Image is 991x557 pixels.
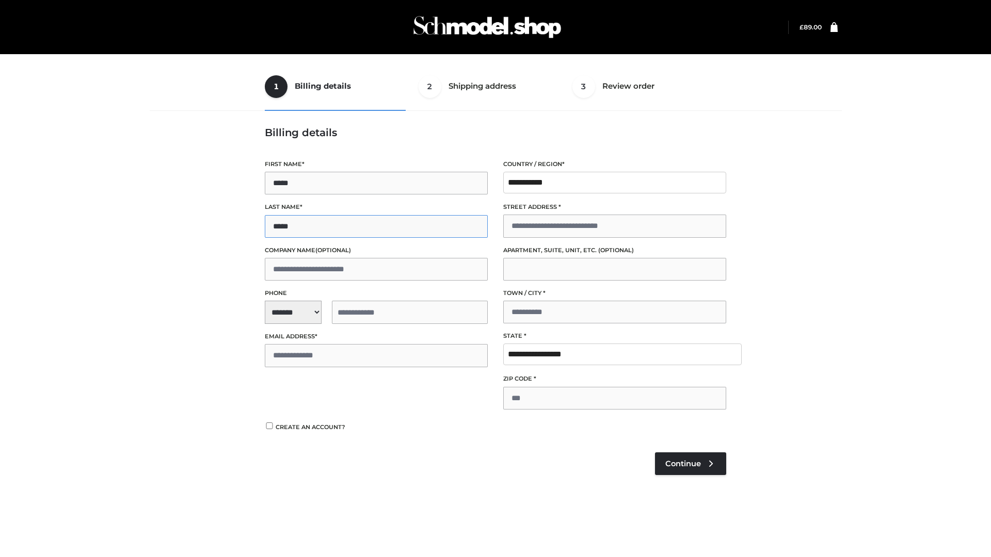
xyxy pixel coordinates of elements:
label: Country / Region [503,159,726,169]
span: £ [800,23,804,31]
a: Continue [655,452,726,475]
span: (optional) [315,247,351,254]
span: Create an account? [276,423,345,431]
label: First name [265,159,488,169]
input: Create an account? [265,422,274,429]
label: Company name [265,245,488,255]
label: Last name [265,202,488,212]
img: Schmodel Admin 964 [410,7,565,47]
a: £89.00 [800,23,822,31]
h3: Billing details [265,126,726,139]
label: Town / City [503,288,726,298]
span: Continue [665,459,701,468]
label: Street address [503,202,726,212]
bdi: 89.00 [800,23,822,31]
span: (optional) [598,247,634,254]
label: Email address [265,332,488,341]
label: Apartment, suite, unit, etc. [503,245,726,255]
label: ZIP Code [503,374,726,384]
label: Phone [265,288,488,298]
label: State [503,331,726,341]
